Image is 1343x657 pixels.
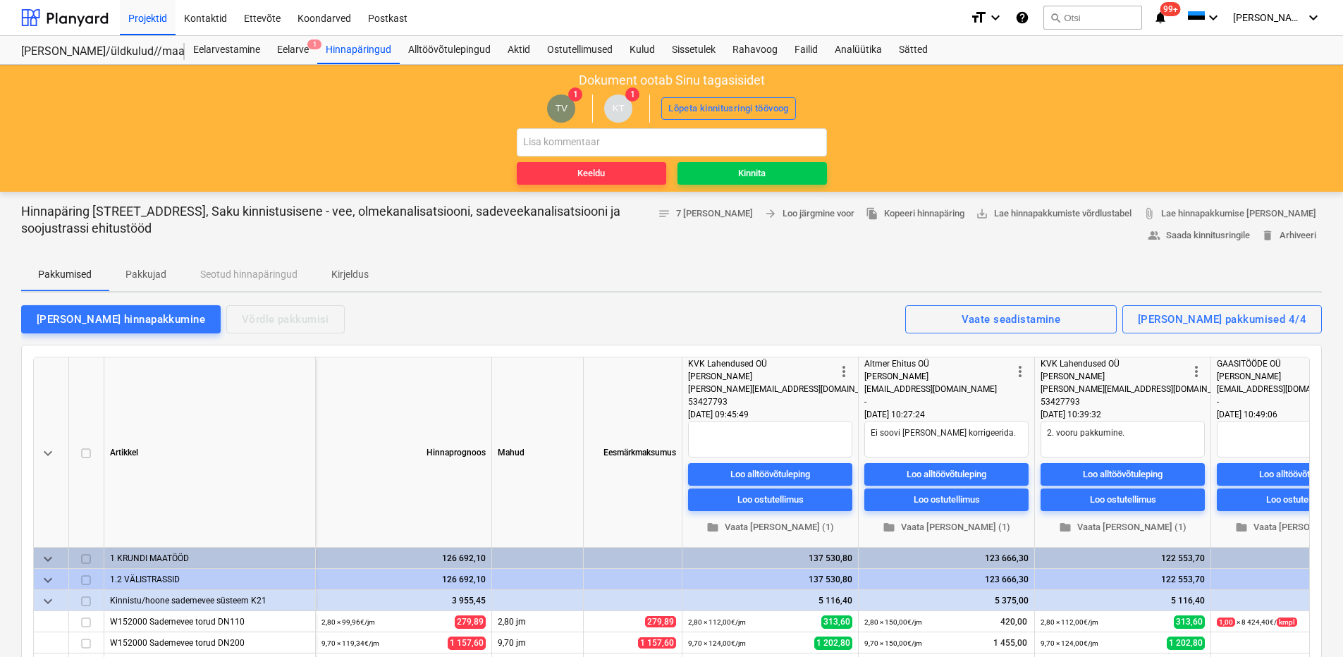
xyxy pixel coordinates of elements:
[976,206,1132,222] span: Lae hinnapakkumiste võrdlustabel
[677,162,827,185] button: Kinnita
[517,128,827,156] input: Lisa kommentaar
[992,637,1029,649] span: 1 455,00
[724,36,786,64] div: Rahavoog
[759,203,860,225] button: Loo järgmine voor
[1266,492,1332,508] div: Loo ostutellimus
[185,36,269,64] a: Eelarvestamine
[577,166,605,182] div: Keeldu
[499,36,539,64] div: Aktid
[864,370,1012,383] div: [PERSON_NAME]
[883,522,895,534] span: folder
[821,615,852,629] span: 313,60
[110,632,309,653] div: W152000 Sademevee torud DN200
[321,548,486,569] div: 126 692,10
[613,103,625,113] span: KT
[864,384,997,394] span: [EMAIL_ADDRESS][DOMAIN_NAME]
[864,408,1029,421] div: [DATE] 10:27:24
[866,206,964,222] span: Kopeeri hinnapäring
[400,36,499,64] div: Alltöövõtulepingud
[321,618,375,626] small: 2,80 × 99,96€ / jm
[668,101,788,117] div: Lõpeta kinnitusringi töövoog
[864,395,1012,408] div: -
[864,517,1029,539] button: Vaata [PERSON_NAME] (1)
[1148,228,1250,244] span: Saada kinnitusringile
[826,36,890,64] div: Analüütika
[688,618,746,626] small: 2,80 × 112,00€ / jm
[706,522,719,534] span: folder
[39,593,56,610] span: keyboard_arrow_down
[110,611,309,632] div: W152000 Sademevee torud DN110
[1012,363,1029,380] span: more_vert
[492,611,584,632] div: 2,80 jm
[1041,639,1098,647] small: 9,70 × 124,00€ / jm
[104,357,316,548] div: Artikkel
[110,590,309,610] div: Kinnistu/hoone sademevee süsteem K21
[579,72,765,89] p: Dokument ootab Sinu tagasisidet
[1256,225,1322,247] button: Arhiveeri
[999,616,1029,628] span: 420,00
[688,590,852,611] div: 5 116,40
[860,203,970,225] button: Kopeeri hinnapäring
[890,36,936,64] a: Sätted
[914,492,980,508] div: Loo ostutellimus
[864,548,1029,569] div: 123 666,30
[1041,463,1205,486] button: Loo alltöövõtuleping
[864,569,1029,590] div: 123 666,30
[39,551,56,567] span: keyboard_arrow_down
[1188,363,1205,380] span: more_vert
[786,36,826,64] a: Failid
[110,548,309,568] div: 1 KRUNDI MAATÖÖD
[584,357,682,548] div: Eesmärkmaksumus
[730,467,810,483] div: Loo alltöövõtuleping
[688,384,885,394] span: [PERSON_NAME][EMAIL_ADDRESS][DOMAIN_NAME]
[1041,569,1205,590] div: 122 553,70
[1273,589,1343,657] iframe: Chat Widget
[39,572,56,589] span: keyboard_arrow_down
[987,9,1004,26] i: keyboard_arrow_down
[1041,408,1205,421] div: [DATE] 10:39:32
[547,94,575,123] div: Tanel Villmäe
[539,36,621,64] div: Ostutellimused
[492,632,584,653] div: 9,70 jm
[658,206,753,222] span: 7 [PERSON_NAME]
[1041,517,1205,539] button: Vaata [PERSON_NAME] (1)
[621,36,663,64] a: Kulud
[321,590,486,611] div: 3 955,45
[962,310,1061,328] div: Vaate seadistamine
[556,103,568,113] span: TV
[1122,305,1322,333] button: [PERSON_NAME] pakkumised 4/4
[125,267,166,282] p: Pakkujad
[864,590,1029,611] div: 5 375,00
[663,36,724,64] div: Sissetulek
[39,445,56,462] span: keyboard_arrow_down
[317,36,400,64] a: Hinnapäringud
[1041,357,1188,370] div: KVK Lahendused OÜ
[448,637,486,650] span: 1 157,60
[1041,395,1188,408] div: 53427793
[814,637,852,650] span: 1 202,80
[970,203,1137,225] a: Lae hinnapakkumiste võrdlustabel
[1137,203,1322,225] a: Lae hinnapakkumise [PERSON_NAME]
[764,206,854,222] span: Loo järgmine voor
[21,44,168,59] div: [PERSON_NAME]/üldkulud//maatööd (2101817//2101766)
[316,357,492,548] div: Hinnaprognoos
[1148,229,1160,242] span: people_alt
[688,569,852,590] div: 137 530,80
[321,569,486,590] div: 126 692,10
[688,395,835,408] div: 53427793
[1261,229,1274,242] span: delete
[21,305,221,333] button: [PERSON_NAME] hinnapakkumine
[269,36,317,64] div: Eelarve
[1059,522,1072,534] span: folder
[970,9,987,26] i: format_size
[1043,6,1142,30] button: Otsi
[331,267,369,282] p: Kirjeldus
[864,489,1029,511] button: Loo ostutellimus
[110,569,309,589] div: 1.2 VÄLISTRASSID
[835,363,852,380] span: more_vert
